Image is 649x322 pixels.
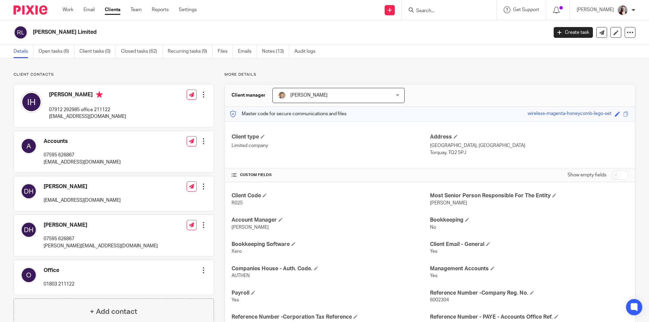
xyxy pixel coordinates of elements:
[528,110,611,118] div: wireless-magenta-honeycomb-lego-set
[14,5,47,15] img: Pixie
[90,306,137,317] h4: + Add contact
[83,6,95,13] a: Email
[278,91,286,99] img: High%20Res%20Andrew%20Price%20Accountants_Poppy%20Jakes%20photography-1118.jpg
[39,45,74,58] a: Open tasks (6)
[430,225,436,230] span: No
[130,6,142,13] a: Team
[232,225,269,230] span: [PERSON_NAME]
[44,138,121,145] h4: Accounts
[430,192,628,199] h4: Most Senior Person Responsible For The Entity
[430,314,628,321] h4: Reference Number - PAYE - Accounts Office Ref.
[513,7,539,12] span: Get Support
[430,133,628,141] h4: Address
[232,92,266,99] h3: Client manager
[224,72,635,77] p: More details
[568,172,606,178] label: Show empty fields
[14,45,33,58] a: Details
[430,201,467,205] span: [PERSON_NAME]
[179,6,197,13] a: Settings
[21,91,42,113] img: svg%3E
[232,314,430,321] h4: Reference Number -Corporation Tax Reference
[430,290,628,297] h4: Reference Number -Company Reg. No.
[430,249,437,254] span: Yes
[232,265,430,272] h4: Companies House - Auth. Code.
[121,45,163,58] a: Closed tasks (62)
[21,222,37,238] img: svg%3E
[232,241,430,248] h4: Bookkeeping Software
[44,159,121,166] p: [EMAIL_ADDRESS][DOMAIN_NAME]
[430,273,437,278] span: Yes
[430,142,628,149] p: [GEOGRAPHIC_DATA], [GEOGRAPHIC_DATA]
[21,183,37,199] img: svg%3E
[430,217,628,224] h4: Bookkeeping
[33,29,441,36] h2: [PERSON_NAME] Limited
[63,6,73,13] a: Work
[294,45,320,58] a: Audit logs
[14,25,28,40] img: svg%3E
[44,152,121,158] p: 07595 626867
[96,91,103,98] i: Primary
[105,6,120,13] a: Clients
[430,265,628,272] h4: Management Accounts
[44,236,158,242] p: 07595 626867
[21,138,37,154] img: svg%3E
[49,106,126,113] p: 07912 292985 office 211122
[232,273,250,278] span: AUTHEN
[232,172,430,178] h4: CUSTOM FIELDS
[290,93,328,98] span: [PERSON_NAME]
[44,267,74,274] h4: Office
[44,243,158,249] p: [PERSON_NAME][EMAIL_ADDRESS][DOMAIN_NAME]
[49,91,126,100] h4: [PERSON_NAME]
[238,45,257,58] a: Emails
[232,290,430,297] h4: Payroll
[44,281,74,288] p: 01803 211122
[152,6,169,13] a: Reports
[232,298,239,302] span: Yes
[430,241,628,248] h4: Client Email - General
[232,249,242,254] span: Xero
[554,27,593,38] a: Create task
[79,45,116,58] a: Client tasks (0)
[617,5,628,16] img: High%20Res%20Andrew%20Price%20Accountants%20_Poppy%20Jakes%20Photography-3%20-%20Copy.jpg
[168,45,213,58] a: Recurring tasks (9)
[232,217,430,224] h4: Account Manager
[430,298,449,302] span: 6002304
[232,142,430,149] p: Limited company
[232,133,430,141] h4: Client type
[232,201,243,205] span: R025
[577,6,614,13] p: [PERSON_NAME]
[44,222,158,229] h4: [PERSON_NAME]
[44,197,121,204] p: [EMAIL_ADDRESS][DOMAIN_NAME]
[49,113,126,120] p: [EMAIL_ADDRESS][DOMAIN_NAME]
[21,267,37,283] img: svg%3E
[230,110,346,117] p: Master code for secure communications and files
[218,45,233,58] a: Files
[14,72,214,77] p: Client contacts
[262,45,289,58] a: Notes (13)
[232,192,430,199] h4: Client Code
[415,8,476,14] input: Search
[430,149,628,156] p: Torquay, TQ2 5PJ
[44,183,121,190] h4: [PERSON_NAME]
